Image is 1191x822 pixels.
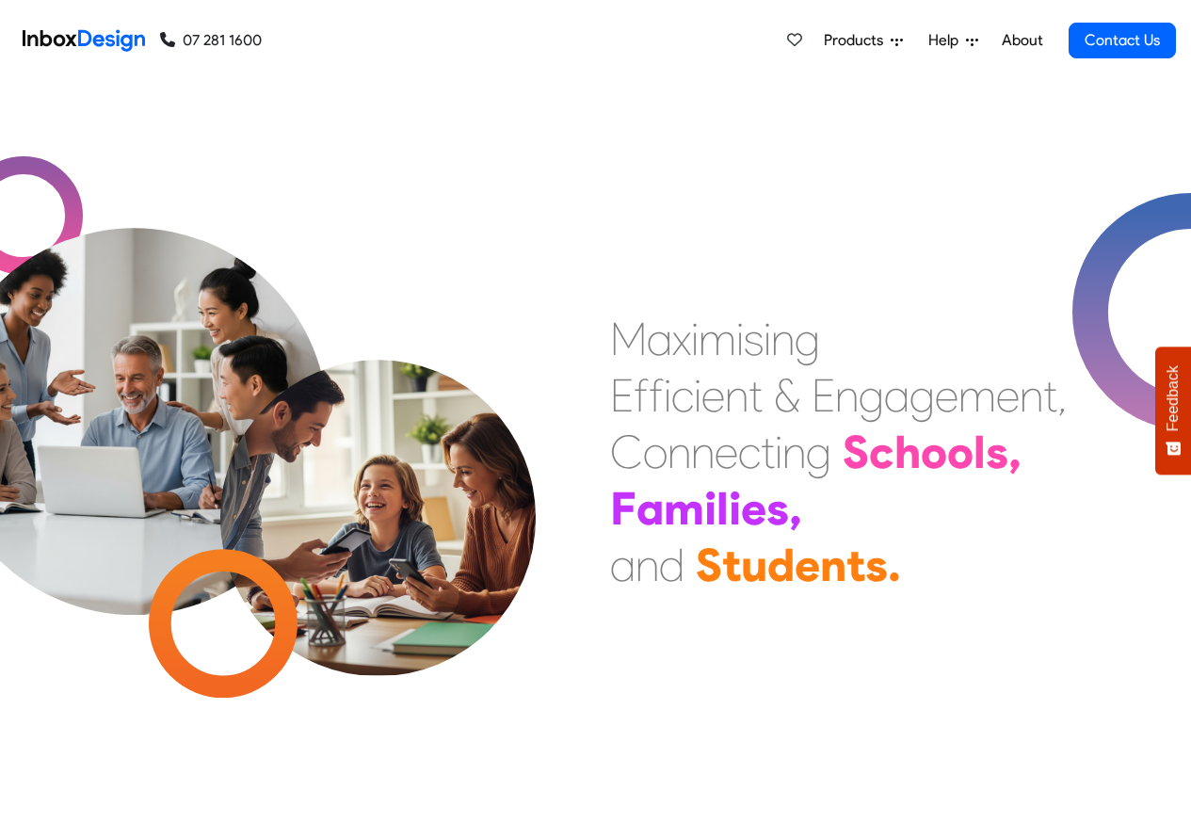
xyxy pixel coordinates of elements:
div: c [738,424,761,480]
div: E [812,367,835,424]
div: & [774,367,800,424]
div: g [859,367,884,424]
div: n [636,537,659,593]
div: e [996,367,1020,424]
div: a [647,311,672,367]
div: e [935,367,958,424]
div: d [659,537,684,593]
div: h [894,424,921,480]
div: e [715,424,738,480]
div: m [958,367,996,424]
div: s [744,311,764,367]
div: n [668,424,691,480]
div: a [636,480,664,537]
div: a [884,367,909,424]
div: s [986,424,1008,480]
span: Products [824,29,891,52]
div: e [701,367,725,424]
div: l [974,424,986,480]
div: i [736,311,744,367]
div: f [649,367,664,424]
div: d [767,537,795,593]
a: 07 281 1600 [160,29,262,52]
div: l [716,480,729,537]
a: Products [816,22,910,59]
div: C [610,424,643,480]
div: t [1043,367,1057,424]
div: n [782,424,806,480]
div: f [634,367,649,424]
div: t [748,367,763,424]
img: parents_with_child.png [181,282,575,676]
span: Feedback [1165,365,1182,431]
div: i [704,480,716,537]
div: i [775,424,782,480]
button: Feedback - Show survey [1155,347,1191,475]
div: i [694,367,701,424]
div: i [764,311,771,367]
div: , [789,480,802,537]
div: i [729,480,741,537]
div: n [1020,367,1043,424]
a: Contact Us [1069,23,1176,58]
div: x [672,311,691,367]
div: o [921,424,947,480]
div: e [795,537,820,593]
div: s [766,480,789,537]
div: c [671,367,694,424]
div: Maximising Efficient & Engagement, Connecting Schools, Families, and Students. [610,311,1067,593]
div: n [820,537,846,593]
div: o [643,424,668,480]
div: S [843,424,869,480]
div: o [947,424,974,480]
div: i [691,311,699,367]
div: a [610,537,636,593]
div: . [888,537,901,593]
a: About [996,22,1048,59]
div: S [696,537,722,593]
div: E [610,367,634,424]
div: m [664,480,704,537]
div: s [865,537,888,593]
div: c [869,424,894,480]
div: g [909,367,935,424]
div: n [835,367,859,424]
div: M [610,311,647,367]
div: n [691,424,715,480]
div: i [664,367,671,424]
div: t [846,537,865,593]
div: g [795,311,820,367]
div: e [741,480,766,537]
div: m [699,311,736,367]
div: n [771,311,795,367]
div: F [610,480,636,537]
div: , [1057,367,1067,424]
div: t [722,537,741,593]
a: Help [921,22,986,59]
div: n [725,367,748,424]
div: u [741,537,767,593]
div: , [1008,424,1022,480]
div: t [761,424,775,480]
div: g [806,424,831,480]
span: Help [928,29,966,52]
